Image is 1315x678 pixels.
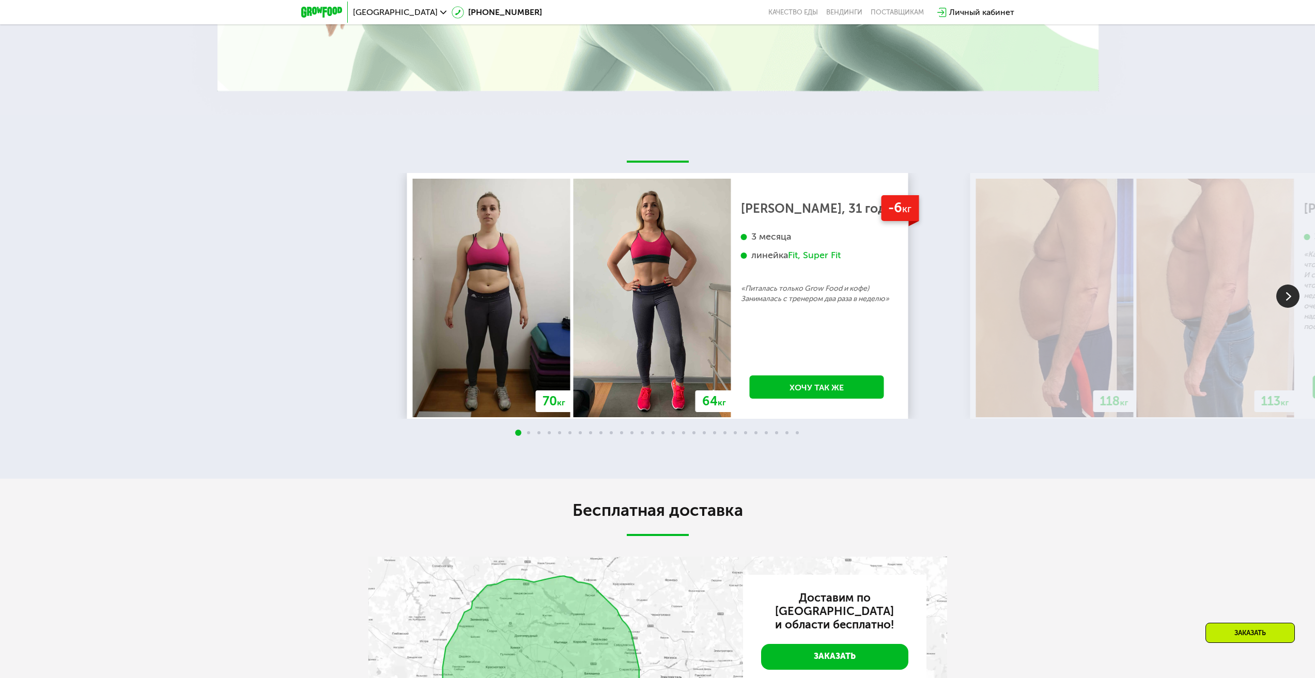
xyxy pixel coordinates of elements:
[368,500,947,521] h2: Бесплатная доставка
[353,8,438,17] span: [GEOGRAPHIC_DATA]
[881,195,919,222] div: -6
[741,231,893,243] div: 3 месяца
[452,6,542,19] a: [PHONE_NUMBER]
[695,390,733,412] div: 64
[750,375,884,399] a: Хочу так же
[1093,390,1135,412] div: 118
[536,390,572,412] div: 70
[1205,623,1295,643] div: Заказать
[718,398,726,407] span: кг
[1281,398,1289,407] span: кг
[761,644,908,670] a: Заказать
[788,249,841,261] div: Fit, Super Fit
[741,283,893,304] p: «Питалась только Grow Food и кофе) Занималась с тренером два раза в неделю»
[871,8,924,17] div: поставщикам
[1120,398,1128,407] span: кг
[741,203,893,214] div: [PERSON_NAME], 31 год
[741,249,893,261] div: линейка
[768,8,818,17] a: Качество еды
[761,591,908,632] h3: Доставим по [GEOGRAPHIC_DATA] и области бесплатно!
[949,6,1014,19] div: Личный кабинет
[902,203,911,215] span: кг
[826,8,862,17] a: Вендинги
[557,398,565,407] span: кг
[1255,390,1296,412] div: 113
[1276,285,1299,308] img: Slide right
